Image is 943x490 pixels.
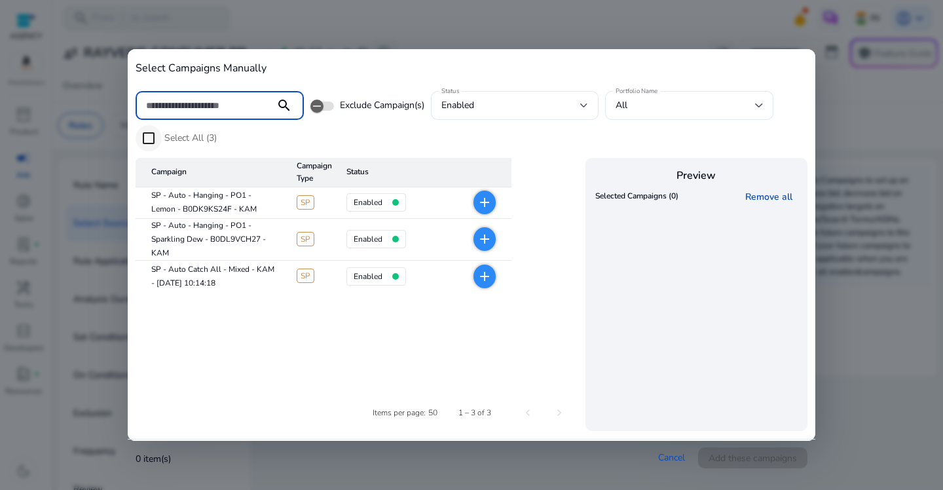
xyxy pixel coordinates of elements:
[136,261,286,292] mat-cell: SP - Auto Catch All - Mixed - KAM - [DATE] 10:14:18
[658,451,685,464] a: Cancel
[592,170,801,182] h4: Preview
[340,99,424,112] span: Exclude Campaign(s)
[428,407,437,419] div: 50
[441,86,459,96] mat-label: Status
[297,269,314,283] span: SP
[441,99,474,111] span: enabled
[458,407,491,419] div: 1 – 3 of 3
[592,187,682,207] th: Selected Campaigns (0)
[268,98,300,113] mat-icon: search
[373,407,426,419] div: Items per page:
[354,272,382,281] h4: enabled
[616,86,658,96] mat-label: Portfolio Name
[354,198,382,207] h4: enabled
[336,158,437,187] mat-header-cell: Status
[616,99,627,111] span: All
[477,269,492,284] mat-icon: add
[286,158,336,187] mat-header-cell: Campaign Type
[297,195,314,210] span: SP
[136,219,286,261] mat-cell: SP - Auto - Hanging - PO1 - Sparkling Dew - B0DL9VCH27 - KAM
[354,235,382,244] h4: enabled
[477,195,492,210] mat-icon: add
[136,452,171,466] p: 0 item(s)
[136,62,807,75] h4: Select Campaigns Manually
[164,132,217,144] span: Select All (3)
[477,231,492,247] mat-icon: add
[745,191,798,203] a: Remove all
[297,232,314,246] span: SP
[136,187,286,219] mat-cell: SP - Auto - Hanging - PO1 - Lemon - B0DK9KS24F - KAM
[136,158,286,187] mat-header-cell: Campaign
